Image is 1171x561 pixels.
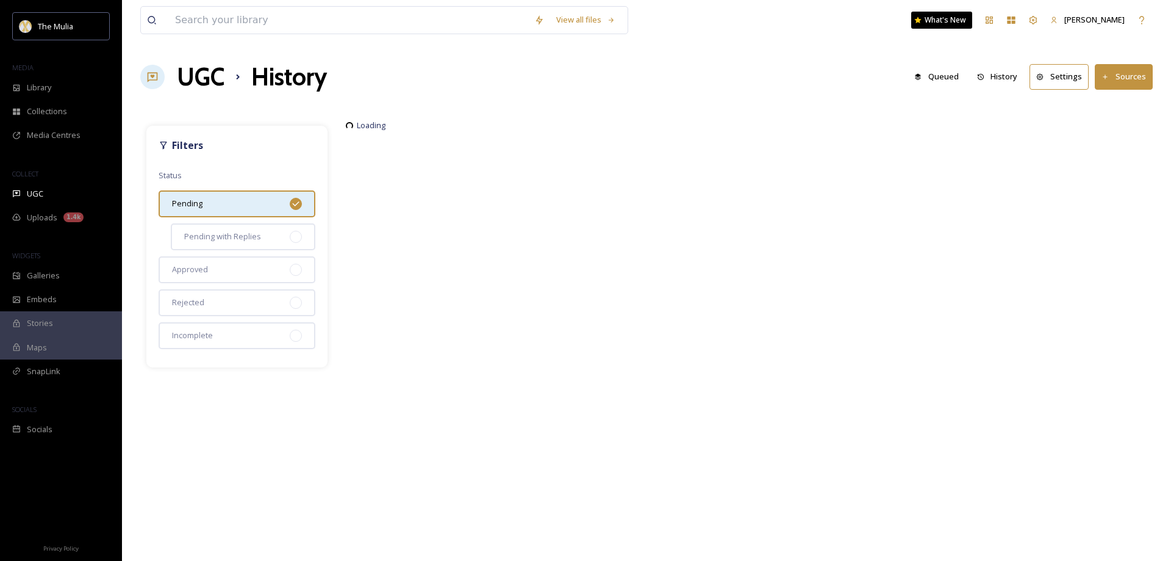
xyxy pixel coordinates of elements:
span: Status [159,170,182,181]
span: Pending [172,198,202,209]
input: Search your library [169,7,528,34]
img: mulia_logo.png [20,20,32,32]
span: Stories [27,317,53,329]
span: Rejected [172,297,204,308]
div: 1.4k [63,212,84,222]
button: Sources [1095,64,1153,89]
button: Queued [908,65,965,89]
strong: Filters [172,139,203,152]
span: Media Centres [27,129,81,141]
span: Maps [27,342,47,353]
a: Queued [908,65,971,89]
span: COLLECT [12,169,38,178]
button: History [971,65,1024,89]
span: Socials [27,424,52,435]
a: Privacy Policy [43,540,79,555]
a: History [971,65,1030,89]
span: Embeds [27,294,57,305]
span: Collections [27,106,67,117]
span: The Mulia [38,21,73,32]
span: Approved [172,264,208,275]
span: Incomplete [172,330,213,341]
span: Privacy Policy [43,545,79,552]
span: Library [27,82,51,93]
span: Loading [357,120,385,131]
span: Uploads [27,212,57,223]
button: Settings [1030,64,1089,89]
span: Galleries [27,270,60,281]
a: What's New [911,12,972,29]
span: Pending with Replies [184,231,261,242]
span: MEDIA [12,63,34,72]
a: UGC [177,59,224,95]
span: UGC [27,188,43,200]
span: [PERSON_NAME] [1064,14,1125,25]
a: View all files [550,8,621,32]
a: [PERSON_NAME] [1044,8,1131,32]
span: SnapLink [27,366,60,377]
a: Settings [1030,64,1095,89]
h1: History [251,59,327,95]
span: WIDGETS [12,251,40,260]
span: SOCIALS [12,405,37,414]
